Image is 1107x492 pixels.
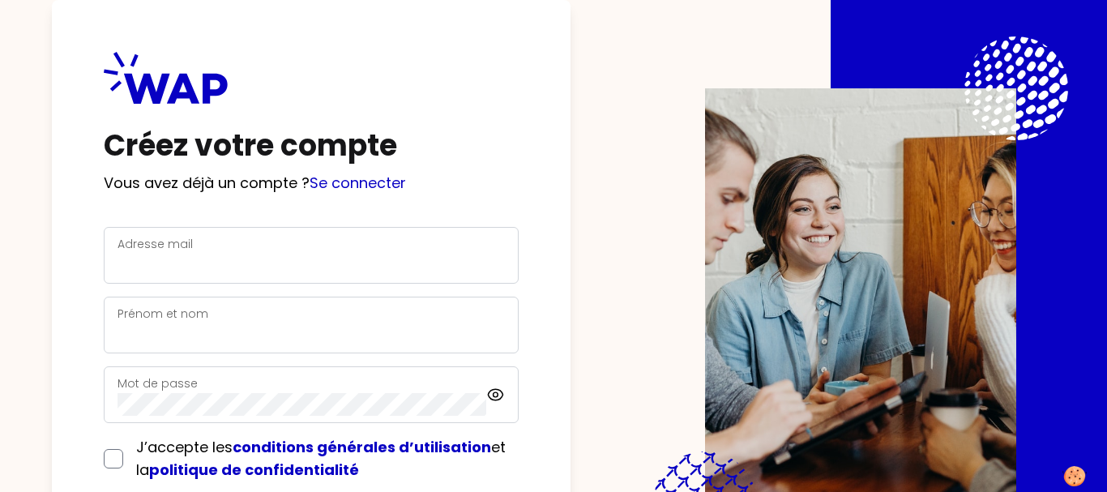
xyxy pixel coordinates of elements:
a: politique de confidentialité [149,460,359,480]
label: Mot de passe [118,375,198,391]
h1: Créez votre compte [104,130,519,162]
label: Adresse mail [118,236,193,252]
p: Vous avez déjà un compte ? [104,172,519,195]
label: Prénom et nom [118,306,208,322]
a: Se connecter [310,173,406,193]
a: conditions générales d’utilisation [233,437,491,457]
span: J’accepte les et la [136,437,506,480]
